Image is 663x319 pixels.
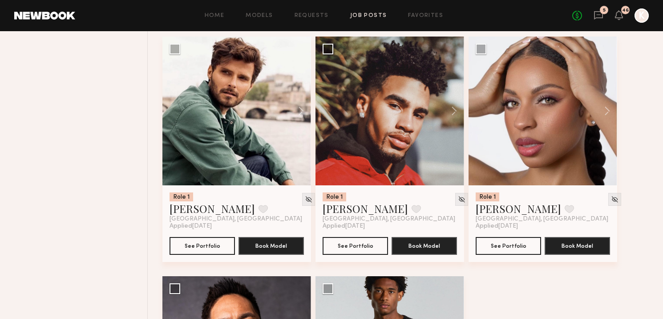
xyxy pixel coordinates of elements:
div: Role 1 [476,192,499,201]
img: Unhide Model [611,196,619,203]
a: Models [246,13,273,19]
a: Requests [295,13,329,19]
div: Applied [DATE] [476,223,610,230]
div: 5 [603,8,606,13]
a: Book Model [392,241,457,249]
a: K [635,8,649,23]
a: [PERSON_NAME] [170,201,255,216]
button: Book Model [545,237,610,255]
button: Book Model [239,237,304,255]
a: Job Posts [350,13,387,19]
div: 46 [622,8,629,13]
a: [PERSON_NAME] [476,201,561,216]
div: Role 1 [323,192,346,201]
div: Role 1 [170,192,193,201]
span: [GEOGRAPHIC_DATA], [GEOGRAPHIC_DATA] [476,216,608,223]
button: See Portfolio [476,237,541,255]
span: [GEOGRAPHIC_DATA], [GEOGRAPHIC_DATA] [170,216,302,223]
a: Book Model [239,241,304,249]
button: See Portfolio [170,237,235,255]
button: See Portfolio [323,237,388,255]
div: Applied [DATE] [323,223,457,230]
a: Home [205,13,225,19]
div: Applied [DATE] [170,223,304,230]
img: Unhide Model [458,196,465,203]
span: [GEOGRAPHIC_DATA], [GEOGRAPHIC_DATA] [323,216,455,223]
a: Book Model [545,241,610,249]
a: [PERSON_NAME] [323,201,408,216]
a: Favorites [408,13,443,19]
a: 5 [594,10,603,21]
button: Book Model [392,237,457,255]
img: Unhide Model [305,196,312,203]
